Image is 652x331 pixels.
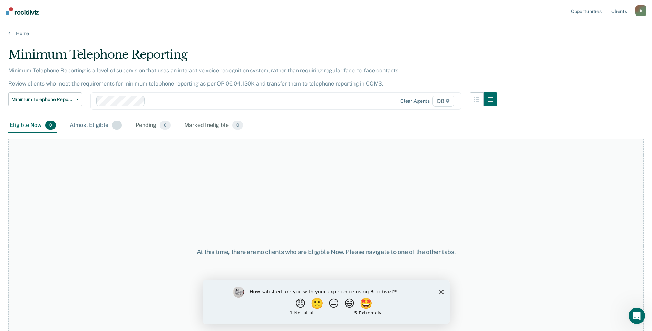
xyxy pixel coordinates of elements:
[6,7,39,15] img: Recidiviz
[68,118,123,133] div: Almost Eligible1
[45,121,56,130] span: 0
[8,67,400,87] p: Minimum Telephone Reporting is a level of supervision that uses an interactive voice recognition ...
[8,92,82,106] button: Minimum Telephone Reporting
[232,121,243,130] span: 0
[8,30,644,37] a: Home
[167,248,485,256] div: At this time, there are no clients who are Eligible Now. Please navigate to one of the other tabs.
[8,48,497,67] div: Minimum Telephone Reporting
[112,121,122,130] span: 1
[160,121,171,130] span: 0
[629,308,645,324] iframe: Intercom live chat
[400,98,430,104] div: Clear agents
[11,97,74,102] span: Minimum Telephone Reporting
[432,96,454,107] span: D8
[203,280,450,324] iframe: Survey by Kim from Recidiviz
[134,118,172,133] div: Pending0
[635,5,646,16] button: b
[183,118,244,133] div: Marked Ineligible0
[8,118,57,133] div: Eligible Now0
